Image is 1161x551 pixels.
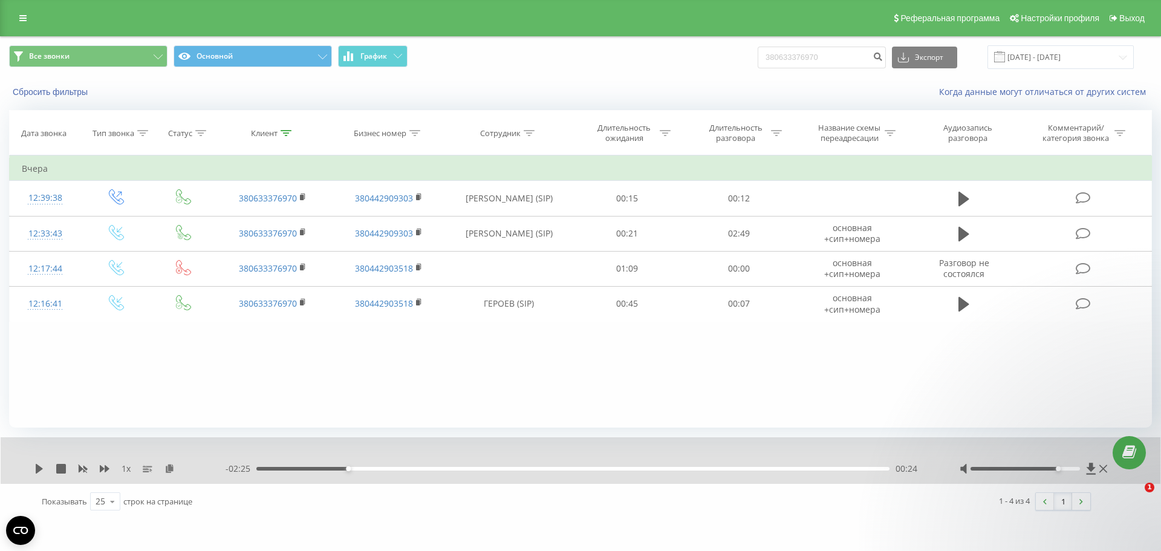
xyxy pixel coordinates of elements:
td: 02:49 [683,216,794,251]
a: 380442903518 [355,262,413,274]
span: График [360,52,387,60]
div: Тип звонка [93,128,134,139]
td: основная +сип+номера [795,286,911,321]
div: Длительность разговора [703,123,768,143]
td: 00:12 [683,181,794,216]
td: основная +сип+номера [795,216,911,251]
div: Статус [168,128,192,139]
span: Выход [1119,13,1145,23]
div: 12:39:38 [22,186,69,210]
button: График [338,45,408,67]
span: Все звонки [29,51,70,61]
div: 12:16:41 [22,292,69,316]
div: Accessibility label [346,466,351,471]
div: 12:17:44 [22,257,69,281]
div: Бизнес номер [354,128,406,139]
span: строк на странице [123,496,192,507]
a: Когда данные могут отличаться от других систем [939,86,1152,97]
div: 1 - 4 из 4 [999,495,1030,507]
div: Длительность ожидания [592,123,657,143]
td: 00:00 [683,251,794,286]
div: 25 [96,495,105,507]
div: Комментарий/категория звонка [1041,123,1111,143]
button: Основной [174,45,332,67]
td: основная +сип+номера [795,251,911,286]
span: Настройки профиля [1021,13,1099,23]
a: 380633376970 [239,298,297,309]
button: Сбросить фильтры [9,86,94,97]
a: 380442909303 [355,192,413,204]
div: Accessibility label [1056,466,1061,471]
span: 00:24 [896,463,917,475]
button: Open CMP widget [6,516,35,545]
button: Экспорт [892,47,957,68]
span: - 02:25 [226,463,256,475]
span: Показывать [42,496,87,507]
button: Все звонки [9,45,167,67]
div: 12:33:43 [22,222,69,246]
td: 00:21 [571,216,683,251]
td: Вчера [10,157,1152,181]
td: 01:09 [571,251,683,286]
div: Сотрудник [480,128,521,139]
a: 380442909303 [355,227,413,239]
td: ГЕРОЕВ (SIP) [446,286,571,321]
span: 1 [1145,483,1154,492]
input: Поиск по номеру [758,47,886,68]
div: Клиент [251,128,278,139]
div: Аудиозапись разговора [929,123,1007,143]
div: Дата звонка [21,128,67,139]
span: Разговор не состоялся [939,257,989,279]
span: 1 x [122,463,131,475]
div: Название схемы переадресации [817,123,882,143]
td: [PERSON_NAME] (SIP) [446,181,571,216]
a: 380442903518 [355,298,413,309]
iframe: Intercom live chat [1120,483,1149,512]
td: 00:45 [571,286,683,321]
span: Реферальная программа [900,13,1000,23]
a: 380633376970 [239,192,297,204]
a: 380633376970 [239,227,297,239]
td: 00:15 [571,181,683,216]
td: 00:07 [683,286,794,321]
a: 1 [1054,493,1072,510]
a: 380633376970 [239,262,297,274]
td: [PERSON_NAME] (SIP) [446,216,571,251]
